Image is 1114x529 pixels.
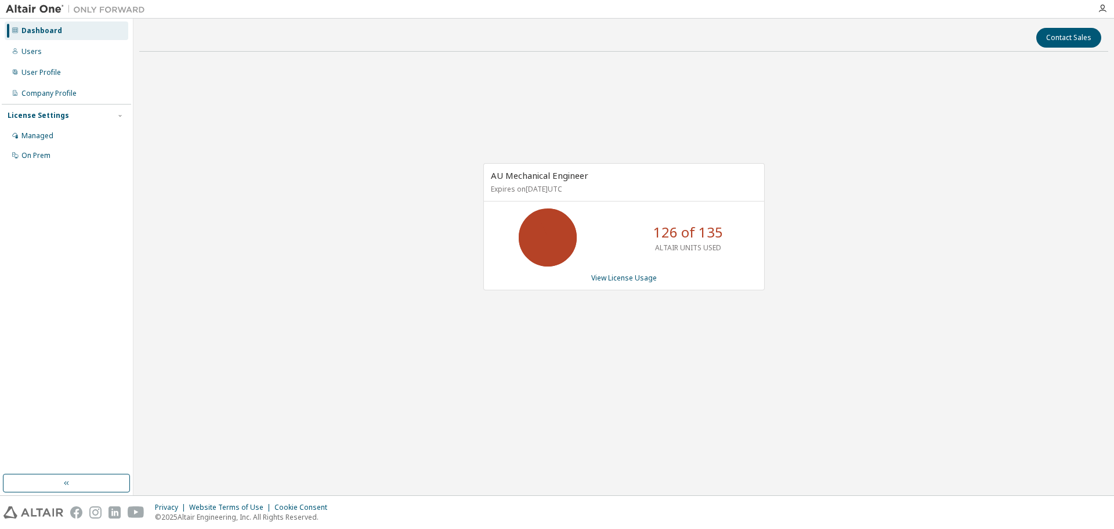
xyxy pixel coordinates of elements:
div: Dashboard [21,26,62,35]
div: Company Profile [21,89,77,98]
div: License Settings [8,111,69,120]
img: facebook.svg [70,506,82,519]
img: altair_logo.svg [3,506,63,519]
a: View License Usage [591,273,657,283]
img: instagram.svg [89,506,102,519]
div: User Profile [21,68,61,77]
button: Contact Sales [1036,28,1101,48]
div: Website Terms of Use [189,503,274,512]
img: Altair One [6,3,151,15]
p: Expires on [DATE] UTC [491,184,754,194]
p: ALTAIR UNITS USED [655,243,721,253]
p: 126 of 135 [653,222,723,242]
span: AU Mechanical Engineer [491,170,588,181]
img: linkedin.svg [108,506,121,519]
div: Cookie Consent [274,503,334,512]
div: On Prem [21,151,50,160]
div: Users [21,47,42,56]
div: Managed [21,131,53,141]
img: youtube.svg [128,506,144,519]
p: © 2025 Altair Engineering, Inc. All Rights Reserved. [155,512,334,522]
div: Privacy [155,503,189,512]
